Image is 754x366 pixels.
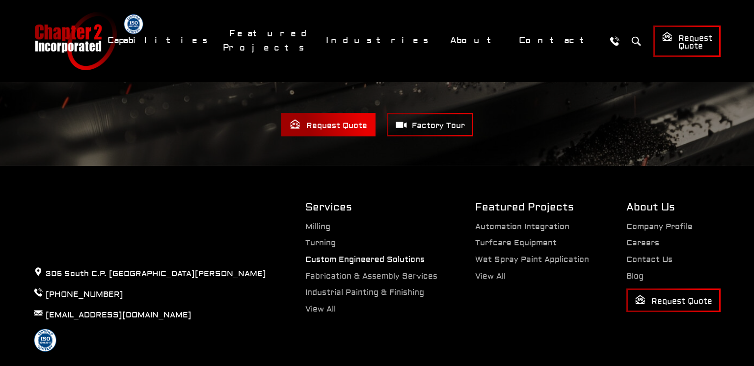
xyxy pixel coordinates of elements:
[626,238,659,248] a: Careers
[475,271,506,281] a: View All
[101,30,218,51] a: Capabilities
[475,200,589,214] h2: Featured Projects
[475,238,557,248] a: Turfcare Equipment
[281,113,376,136] a: Request Quote
[626,255,673,264] a: Contact Us
[635,294,712,307] span: Request Quote
[33,267,266,280] p: 305 South C.P. [GEOGRAPHIC_DATA][PERSON_NAME]
[305,304,336,314] a: View All
[46,310,191,320] a: [EMAIL_ADDRESS][DOMAIN_NAME]
[626,271,644,281] a: Blog
[46,289,123,299] a: [PHONE_NUMBER]
[512,30,600,51] a: Contact
[626,222,693,232] a: Company Profile
[444,30,508,51] a: About
[387,113,473,136] a: Factory Tour
[305,271,437,281] a: Fabrication & Assembly Services
[305,222,330,232] a: Milling
[305,288,424,297] a: Industrial Painting & Finishing
[395,119,465,131] span: Factory Tour
[305,200,437,214] h2: Services
[223,23,315,58] a: Featured Projects
[305,238,336,248] a: Turning
[475,222,569,232] a: Automation Integration
[662,31,712,52] span: Request Quote
[626,200,721,214] h2: About Us
[290,119,367,131] span: Request Quote
[627,32,645,50] button: Search
[305,255,425,264] a: Custom Engineered Solutions
[626,288,721,312] a: Request Quote
[475,255,589,264] a: Wet Spray Paint Application
[605,32,623,50] a: Call Us
[653,26,721,57] a: Request Quote
[320,30,439,51] a: Industries
[33,12,117,70] a: Chapter 2 Incorporated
